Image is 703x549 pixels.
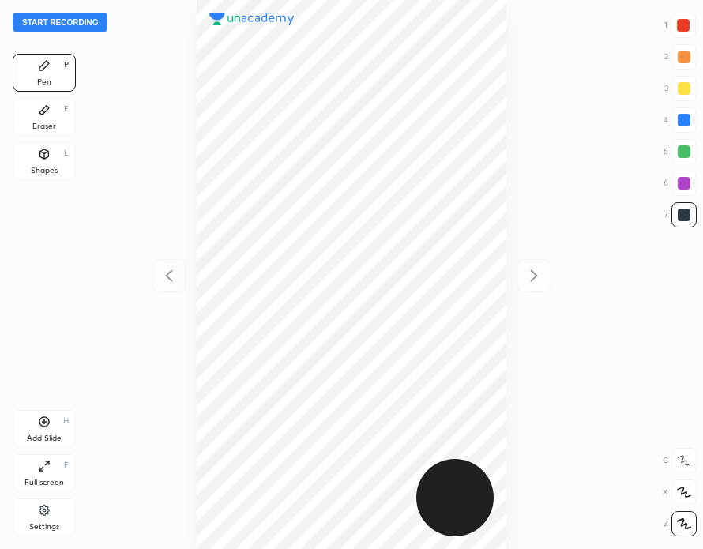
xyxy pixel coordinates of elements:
div: F [64,461,69,469]
div: P [64,61,69,69]
div: L [64,149,69,157]
div: E [64,105,69,113]
div: 1 [664,13,696,38]
div: Add Slide [27,434,62,442]
div: Settings [29,523,59,531]
div: Full screen [24,479,64,487]
div: X [663,479,697,505]
div: Z [664,511,697,536]
img: logo.38c385cc.svg [209,13,295,25]
div: Eraser [32,122,56,130]
div: 6 [664,171,697,196]
div: Pen [37,78,51,86]
div: 3 [664,76,697,101]
div: 7 [664,202,697,227]
div: 4 [664,107,697,133]
div: H [63,417,69,425]
div: C [663,448,697,473]
div: 2 [664,44,697,70]
div: Shapes [31,167,58,175]
div: 5 [664,139,697,164]
button: Start recording [13,13,107,32]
